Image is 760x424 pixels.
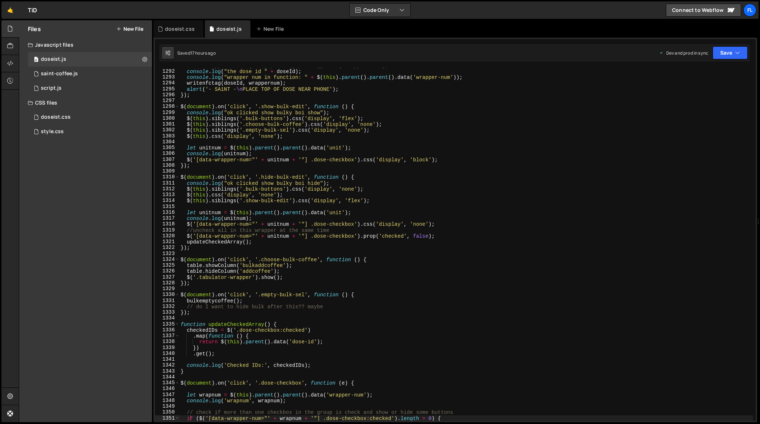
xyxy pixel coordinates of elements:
[155,345,180,351] div: 1339
[155,251,180,256] div: 1323
[155,174,180,180] div: 1310
[155,368,180,374] div: 1343
[155,192,180,198] div: 1313
[155,339,180,344] div: 1338
[155,351,180,356] div: 1340
[28,52,152,67] div: 4604/37981.js
[155,239,180,245] div: 1321
[155,150,180,156] div: 1306
[155,286,180,292] div: 1329
[19,96,152,110] div: CSS files
[41,114,71,120] div: doseist.css
[155,409,180,415] div: 1350
[155,298,180,304] div: 1331
[155,186,180,192] div: 1312
[155,374,180,380] div: 1344
[41,128,64,135] div: style.css
[216,25,242,33] div: doseist.js
[666,4,741,17] a: Connect to Webflow
[155,209,180,215] div: 1316
[256,25,287,33] div: New File
[155,262,180,268] div: 1325
[350,4,410,17] button: Code Only
[155,245,180,250] div: 1322
[155,274,180,280] div: 1327
[155,268,180,274] div: 1326
[165,25,195,33] div: doseist.css
[155,145,180,150] div: 1305
[155,304,180,309] div: 1332
[155,198,180,203] div: 1314
[28,124,152,139] div: 4604/25434.css
[28,25,41,33] h2: Files
[155,227,180,233] div: 1319
[41,85,62,92] div: script.js
[155,392,180,398] div: 1347
[155,356,180,362] div: 1341
[155,162,180,168] div: 1308
[155,180,180,186] div: 1311
[28,6,37,14] div: TiD
[743,4,756,17] a: Fl
[713,46,748,59] button: Save
[155,292,180,297] div: 1330
[155,92,180,98] div: 1296
[155,327,180,333] div: 1336
[155,309,180,315] div: 1333
[1,1,19,19] a: 🤙
[155,68,180,74] div: 1292
[155,157,180,162] div: 1307
[28,67,152,81] div: 4604/27020.js
[155,103,180,109] div: 1298
[155,362,180,368] div: 1342
[155,168,180,174] div: 1309
[659,50,708,56] div: Dev and prod in sync
[155,139,180,145] div: 1304
[155,115,180,121] div: 1300
[41,56,66,63] div: doseist.js
[155,315,180,321] div: 1334
[116,26,143,32] button: New File
[155,133,180,139] div: 1303
[155,333,180,339] div: 1337
[155,215,180,221] div: 1317
[41,71,78,77] div: saint-coffee.js
[155,415,180,421] div: 1351
[155,74,180,80] div: 1293
[155,256,180,262] div: 1324
[155,127,180,133] div: 1302
[155,86,180,92] div: 1295
[28,81,152,96] div: 4604/24567.js
[155,80,180,86] div: 1294
[155,110,180,115] div: 1299
[155,204,180,209] div: 1315
[155,280,180,286] div: 1328
[34,57,38,63] span: 0
[190,50,216,56] div: 17 hours ago
[155,221,180,227] div: 1318
[155,98,180,103] div: 1297
[155,233,180,239] div: 1320
[155,398,180,403] div: 1348
[155,121,180,127] div: 1301
[155,380,180,386] div: 1345
[155,403,180,409] div: 1349
[155,386,180,391] div: 1346
[19,38,152,52] div: Javascript files
[155,321,180,327] div: 1335
[28,110,152,124] div: 4604/42100.css
[177,50,216,56] div: Saved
